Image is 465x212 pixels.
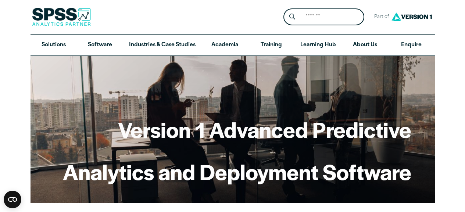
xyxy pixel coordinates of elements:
a: Solutions [31,35,77,56]
button: Open CMP widget [4,191,21,208]
a: About Us [342,35,388,56]
button: Search magnifying glass icon [285,10,299,24]
a: Enquire [388,35,434,56]
img: SPSS Analytics Partner [32,8,91,26]
a: Software [77,35,123,56]
a: Academia [201,35,248,56]
span: Part of [370,12,390,22]
a: Learning Hub [294,35,342,56]
img: Version1 Logo [390,10,434,24]
svg: Search magnifying glass icon [289,14,295,20]
a: Training [248,35,294,56]
nav: Desktop version of site main menu [31,35,435,56]
h1: Analytics and Deployment Software [63,157,411,186]
form: Site Header Search Form [283,8,364,26]
a: Industries & Case Studies [123,35,201,56]
h1: Version 1 Advanced Predictive [63,115,411,144]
